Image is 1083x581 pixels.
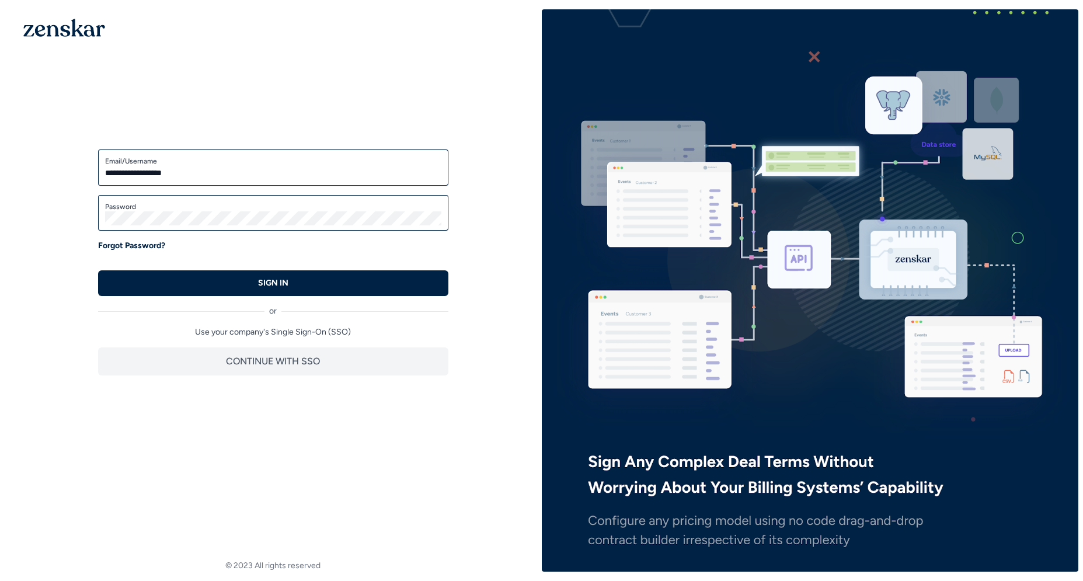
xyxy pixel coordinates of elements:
[98,240,165,252] a: Forgot Password?
[98,326,448,338] p: Use your company's Single Sign-On (SSO)
[98,270,448,296] button: SIGN IN
[105,202,441,211] label: Password
[258,277,288,289] p: SIGN IN
[105,156,441,166] label: Email/Username
[98,347,448,375] button: CONTINUE WITH SSO
[23,19,105,37] img: 1OGAJ2xQqyY4LXKgY66KYq0eOWRCkrZdAb3gUhuVAqdWPZE9SRJmCz+oDMSn4zDLXe31Ii730ItAGKgCKgCCgCikA4Av8PJUP...
[5,560,542,572] footer: © 2023 All rights reserved
[98,296,448,317] div: or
